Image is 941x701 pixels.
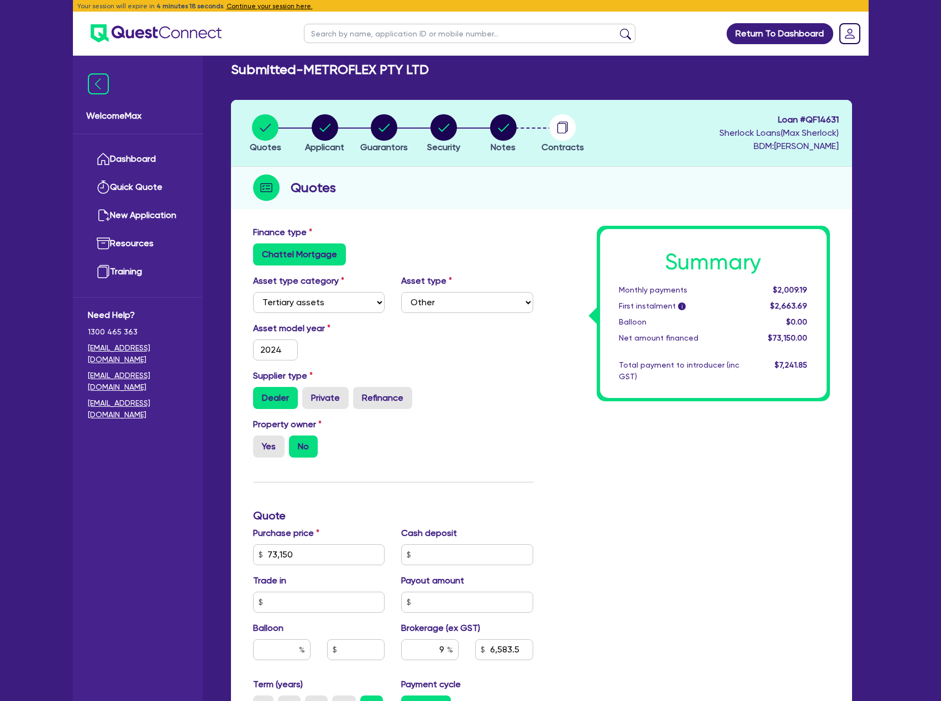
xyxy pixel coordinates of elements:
label: Term (years) [253,678,303,691]
label: Refinance [353,387,412,409]
label: Chattel Mortgage [253,243,346,265]
img: quick-quote [97,180,110,194]
h2: Quotes [291,178,336,198]
button: Applicant [304,114,345,155]
img: quest-connect-logo-blue [91,24,222,43]
button: Notes [490,114,517,155]
span: Security [427,142,460,152]
span: Applicant [305,142,344,152]
span: 4 minutes 18 seconds [156,2,223,10]
label: Brokerage (ex GST) [401,622,480,635]
span: Quotes [250,142,281,152]
span: Loan # QF14631 [719,113,839,126]
label: Asset type [401,274,452,288]
img: resources [97,237,110,250]
label: Yes [253,436,285,458]
label: Payout amount [401,574,464,587]
div: Total payment to introducer (inc GST) [611,359,748,383]
img: new-application [97,209,110,222]
label: Asset model year [245,322,393,335]
div: Net amount financed [611,332,748,344]
label: Cash deposit [401,527,457,540]
span: $2,009.19 [773,285,807,294]
h3: Quote [253,509,533,522]
label: Asset type category [253,274,344,288]
span: i [678,302,686,310]
label: Purchase price [253,527,319,540]
a: Training [88,258,188,286]
a: Dashboard [88,145,188,173]
button: Security [427,114,461,155]
span: Notes [491,142,516,152]
label: Private [302,387,349,409]
label: Trade in [253,574,286,587]
span: Guarantors [360,142,408,152]
a: Return To Dashboard [727,23,833,44]
span: BDM: [PERSON_NAME] [719,140,839,153]
span: $73,150.00 [768,333,807,342]
img: icon-menu-close [88,73,109,94]
label: Finance type [253,226,312,239]
button: Quotes [249,114,282,155]
div: Monthly payments [611,284,748,296]
img: step-icon [253,174,280,201]
label: No [289,436,318,458]
div: First instalment [611,300,748,312]
a: New Application [88,201,188,230]
label: Payment cycle [401,678,461,691]
span: Contracts [542,142,584,152]
img: training [97,265,110,278]
span: $0.00 [786,317,807,326]
span: 1300 465 363 [88,326,188,338]
a: [EMAIL_ADDRESS][DOMAIN_NAME] [88,342,188,365]
button: Contracts [541,114,585,155]
a: Dropdown toggle [835,19,864,48]
a: [EMAIL_ADDRESS][DOMAIN_NAME] [88,370,188,393]
button: Continue your session here. [227,1,313,11]
span: $7,241.85 [775,360,807,369]
div: Balloon [611,316,748,328]
label: Balloon [253,622,283,635]
span: Need Help? [88,309,188,322]
h2: Submitted - METROFLEX PTY LTD [231,62,429,78]
input: Search by name, application ID or mobile number... [304,24,635,43]
span: Welcome Max [86,109,190,123]
button: Guarantors [360,114,408,155]
label: Supplier type [253,369,313,383]
a: Quick Quote [88,173,188,201]
label: Property owner [253,418,322,431]
h1: Summary [619,249,808,275]
a: [EMAIL_ADDRESS][DOMAIN_NAME] [88,397,188,421]
span: $2,663.69 [770,301,807,310]
label: Dealer [253,387,298,409]
span: Sherlock Loans ( Max Sherlock ) [719,128,839,138]
a: Resources [88,230,188,258]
